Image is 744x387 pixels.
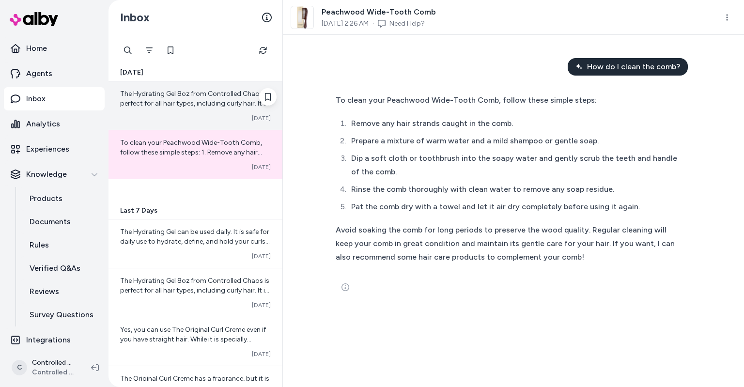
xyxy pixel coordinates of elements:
span: To clean your Peachwood Wide-Tooth Comb, follow these simple steps: 1. Remove any hair strands ca... [120,139,271,292]
button: Filter [139,41,159,60]
div: Avoid soaking the comb for long periods to preserve the wood quality. Regular cleaning will keep ... [336,223,682,264]
p: Analytics [26,118,60,130]
button: Knowledge [4,163,105,186]
span: Controlled Chaos [32,368,76,377]
li: Dip a soft cloth or toothbrush into the soapy water and gently scrub the teeth and handle of the ... [348,152,682,179]
p: Survey Questions [30,309,93,321]
span: Peachwood Wide-Tooth Comb [322,6,436,18]
a: Inbox [4,87,105,110]
a: Agents [4,62,105,85]
li: Prepare a mixture of warm water and a mild shampoo or gentle soap. [348,134,682,148]
button: Refresh [253,41,273,60]
a: Verified Q&As [20,257,105,280]
button: See more [336,278,355,297]
span: Last 7 Days [120,206,157,216]
p: Controlled Chaos Shopify [32,358,76,368]
li: Remove any hair strands caught in the comb. [348,117,682,130]
span: [DATE] 2:26 AM [322,19,369,29]
li: Rinse the comb thoroughly with clean water to remove any soap residue. [348,183,682,196]
a: Integrations [4,328,105,352]
span: [DATE] [252,350,271,358]
li: Pat the comb dry with a towel and let it air dry completely before using it again. [348,200,682,214]
a: Reviews [20,280,105,303]
span: The Hydrating Gel can be used daily. It is safe for daily use to hydrate, define, and hold your c... [120,228,270,284]
p: Integrations [26,334,71,346]
span: The Hydrating Gel 8oz from Controlled Chaos is perfect for all hair types, including curly hair. ... [120,90,270,175]
a: Analytics [4,112,105,136]
span: [DATE] [252,252,271,260]
p: Products [30,193,62,204]
a: The Hydrating Gel can be used daily. It is safe for daily use to hydrate, define, and hold your c... [108,219,282,268]
a: Documents [20,210,105,233]
p: Agents [26,68,52,79]
p: Experiences [26,143,69,155]
a: Yes, you can use The Original Curl Creme even if you have straight hair. While it is specially fo... [108,317,282,366]
span: [DATE] [252,301,271,309]
p: Knowledge [26,169,67,180]
span: How do I clean the comb? [587,61,680,73]
span: The Hydrating Gel 8oz from Controlled Chaos is perfect for all hair types, including curly hair. ... [120,277,270,362]
a: The Hydrating Gel 8oz from Controlled Chaos is perfect for all hair types, including curly hair. ... [108,268,282,317]
p: Home [26,43,47,54]
h2: Inbox [120,10,150,25]
a: The Hydrating Gel 8oz from Controlled Chaos is perfect for all hair types, including curly hair. ... [108,81,282,130]
span: [DATE] [252,114,271,122]
p: Verified Q&As [30,263,80,274]
span: · [372,19,374,29]
a: Products [20,187,105,210]
a: Experiences [4,138,105,161]
button: CControlled Chaos ShopifyControlled Chaos [6,352,83,383]
span: [DATE] [120,68,143,77]
a: Rules [20,233,105,257]
a: Survey Questions [20,303,105,326]
p: Rules [30,239,49,251]
a: Need Help? [389,19,425,29]
p: Documents [30,216,71,228]
img: 1_c62a889e-091a-4f67-a8a6-c544bc35e256.jpg [291,6,313,29]
p: Reviews [30,286,59,297]
div: To clean your Peachwood Wide-Tooth Comb, follow these simple steps: [336,93,682,107]
img: alby Logo [10,12,58,26]
p: Inbox [26,93,46,105]
span: C [12,360,27,375]
a: Home [4,37,105,60]
span: [DATE] [252,163,271,171]
a: To clean your Peachwood Wide-Tooth Comb, follow these simple steps: 1. Remove any hair strands ca... [108,130,282,179]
